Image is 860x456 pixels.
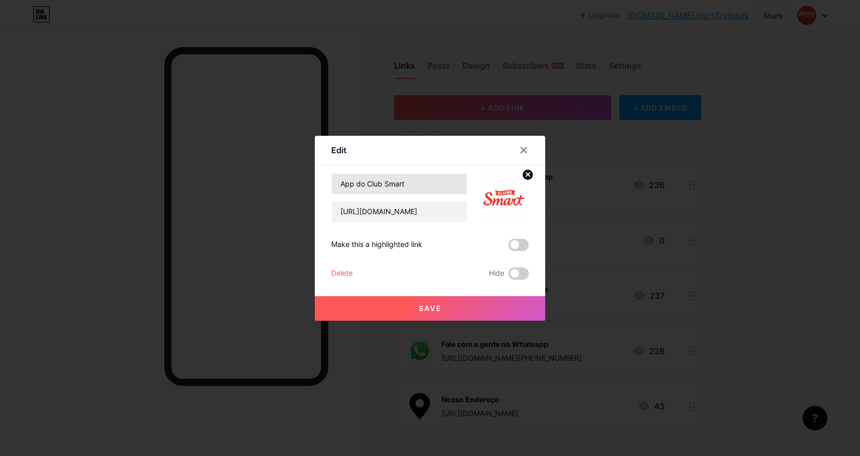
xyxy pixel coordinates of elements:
[332,174,467,194] input: Title
[331,239,422,251] div: Make this a highlighted link
[489,267,504,280] span: Hide
[419,304,442,313] span: Save
[331,267,353,280] div: Delete
[332,201,467,222] input: URL
[315,296,545,321] button: Save
[480,173,529,222] img: link_thumbnail
[331,144,347,156] div: Edit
